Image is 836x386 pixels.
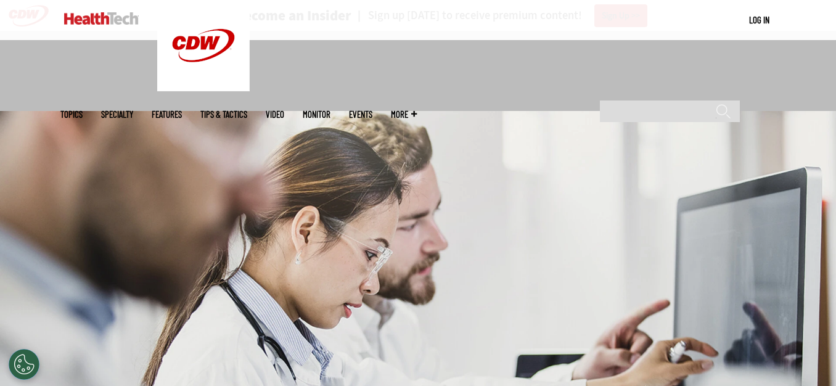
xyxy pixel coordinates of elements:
a: CDW [157,81,250,94]
a: Features [152,110,182,119]
a: Events [349,110,372,119]
a: Video [266,110,284,119]
a: Log in [749,14,769,25]
button: Open Preferences [9,349,39,380]
span: Specialty [101,110,133,119]
div: User menu [749,14,769,27]
img: Home [64,12,139,25]
span: Topics [60,110,83,119]
div: Cookies Settings [9,349,39,380]
a: Tips & Tactics [200,110,247,119]
span: More [391,110,417,119]
a: MonITor [303,110,330,119]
